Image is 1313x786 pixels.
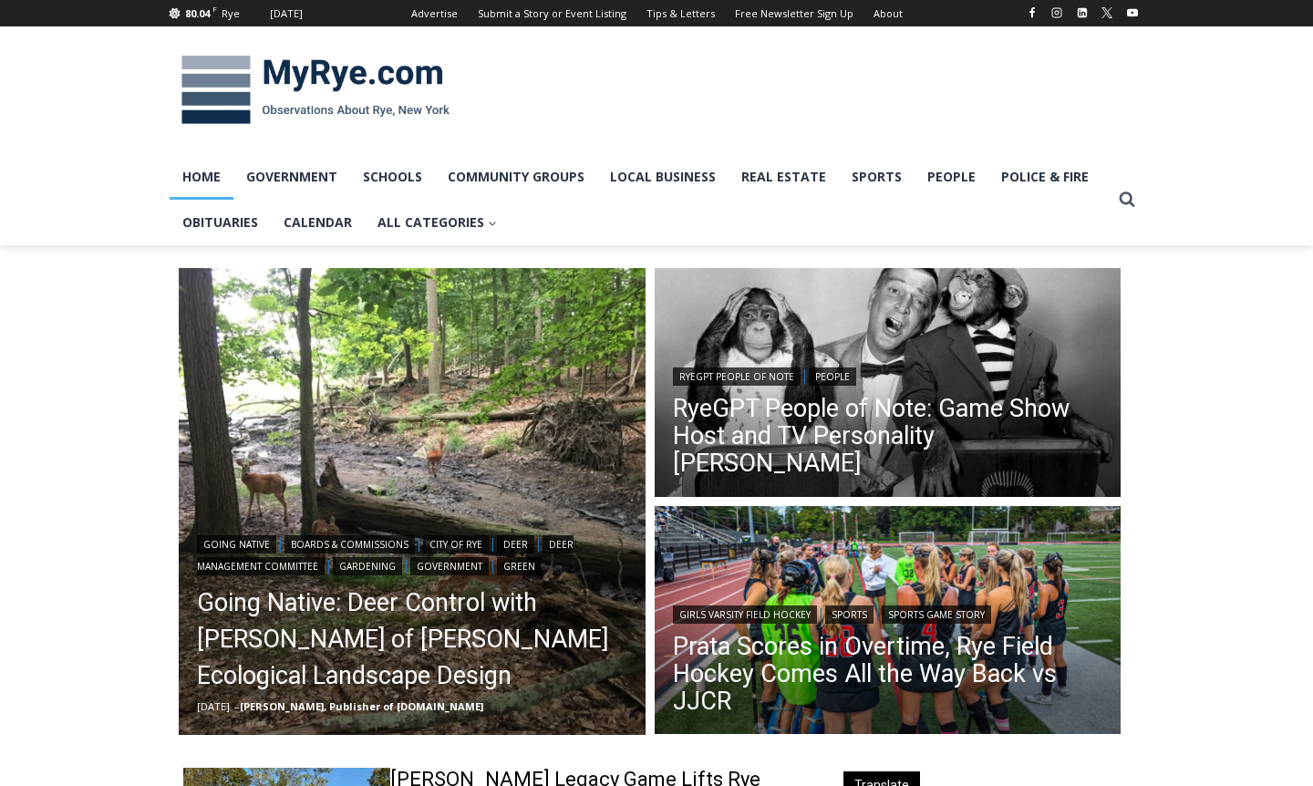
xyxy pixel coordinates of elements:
span: All Categories [377,212,497,233]
a: Green [497,557,542,575]
img: MyRye.com [170,43,461,138]
img: (PHOTO: Deer in the Rye Marshlands Conservancy. File photo. 2017.) [179,268,646,735]
a: Police & Fire [988,154,1101,200]
div: | [673,364,1103,386]
a: Deer [497,535,534,553]
img: (PHOTO: Publicity photo of Garry Moore with his guests, the Marquis Chimps, from The Garry Moore ... [655,268,1122,502]
a: City of Rye [423,535,489,553]
a: Girls Varsity Field Hockey [673,605,817,624]
a: Facebook [1021,2,1043,24]
a: Community Groups [435,154,597,200]
span: F [212,4,217,14]
a: Home [170,154,233,200]
span: 80.04 [185,6,210,20]
a: RyeGPT People of Note: Game Show Host and TV Personality [PERSON_NAME] [673,395,1103,477]
time: [DATE] [197,699,230,713]
a: People [915,154,988,200]
a: Read More Going Native: Deer Control with Missy Fabel of Missy Fabel Ecological Landscape Design [179,268,646,735]
div: Rye [222,5,240,22]
a: Local Business [597,154,729,200]
a: Linkedin [1071,2,1093,24]
a: Prata Scores in Overtime, Rye Field Hockey Comes All the Way Back vs JJCR [673,633,1103,715]
a: Instagram [1046,2,1068,24]
a: Read More Prata Scores in Overtime, Rye Field Hockey Comes All the Way Back vs JJCR [655,506,1122,739]
a: Real Estate [729,154,839,200]
a: Going Native [197,535,276,553]
a: Schools [350,154,435,200]
a: Sports [839,154,915,200]
a: Read More RyeGPT People of Note: Game Show Host and TV Personality Garry Moore [655,268,1122,502]
nav: Primary Navigation [170,154,1111,246]
a: Government [410,557,489,575]
a: Sports [825,605,874,624]
a: Going Native: Deer Control with [PERSON_NAME] of [PERSON_NAME] Ecological Landscape Design [197,584,627,694]
a: X [1096,2,1118,24]
img: (PHOTO: The Rye Field Hockey team from September 16, 2025. Credit: Maureen Tsuchida.) [655,506,1122,739]
a: YouTube [1122,2,1143,24]
a: All Categories [365,200,510,245]
a: [PERSON_NAME], Publisher of [DOMAIN_NAME] [240,699,483,713]
div: [DATE] [270,5,303,22]
a: Sports Game Story [882,605,991,624]
div: | | | | | | | [197,532,627,575]
a: Boards & Commissions [284,535,415,553]
a: People [809,367,856,386]
a: Government [233,154,350,200]
div: | | [673,602,1103,624]
button: View Search Form [1111,183,1143,216]
a: Calendar [271,200,365,245]
span: – [234,699,240,713]
a: RyeGPT People of Note [673,367,801,386]
a: Obituaries [170,200,271,245]
a: Gardening [333,557,402,575]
